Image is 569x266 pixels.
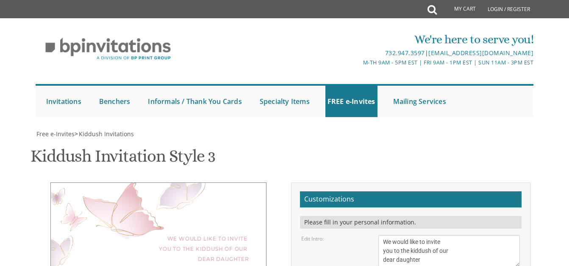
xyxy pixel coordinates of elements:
a: Informals / Thank You Cards [146,86,244,117]
a: Kiddush Invitations [78,130,134,138]
div: M-Th 9am - 5pm EST | Fri 9am - 1pm EST | Sun 11am - 3pm EST [202,58,534,67]
a: Free e-Invites [36,130,75,138]
div: We would like to invite you to the kiddush of our dear daughter [68,234,249,264]
div: Please fill in your personal information. [300,216,522,229]
h1: Kiddush Invitation Style 3 [31,147,215,172]
a: FREE e-Invites [325,86,377,117]
a: My Cart [436,1,482,18]
a: [EMAIL_ADDRESS][DOMAIN_NAME] [428,49,533,57]
a: 732.947.3597 [385,49,425,57]
a: Mailing Services [391,86,448,117]
a: Benchers [97,86,133,117]
span: > [75,130,134,138]
h2: Customizations [300,191,522,207]
a: Specialty Items [258,86,312,117]
label: Edit Intro: [301,235,324,242]
a: Invitations [44,86,83,117]
img: BP Invitation Loft [36,31,181,67]
div: | [202,48,534,58]
div: We're here to serve you! [202,31,534,48]
span: Kiddush Invitations [79,130,134,138]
